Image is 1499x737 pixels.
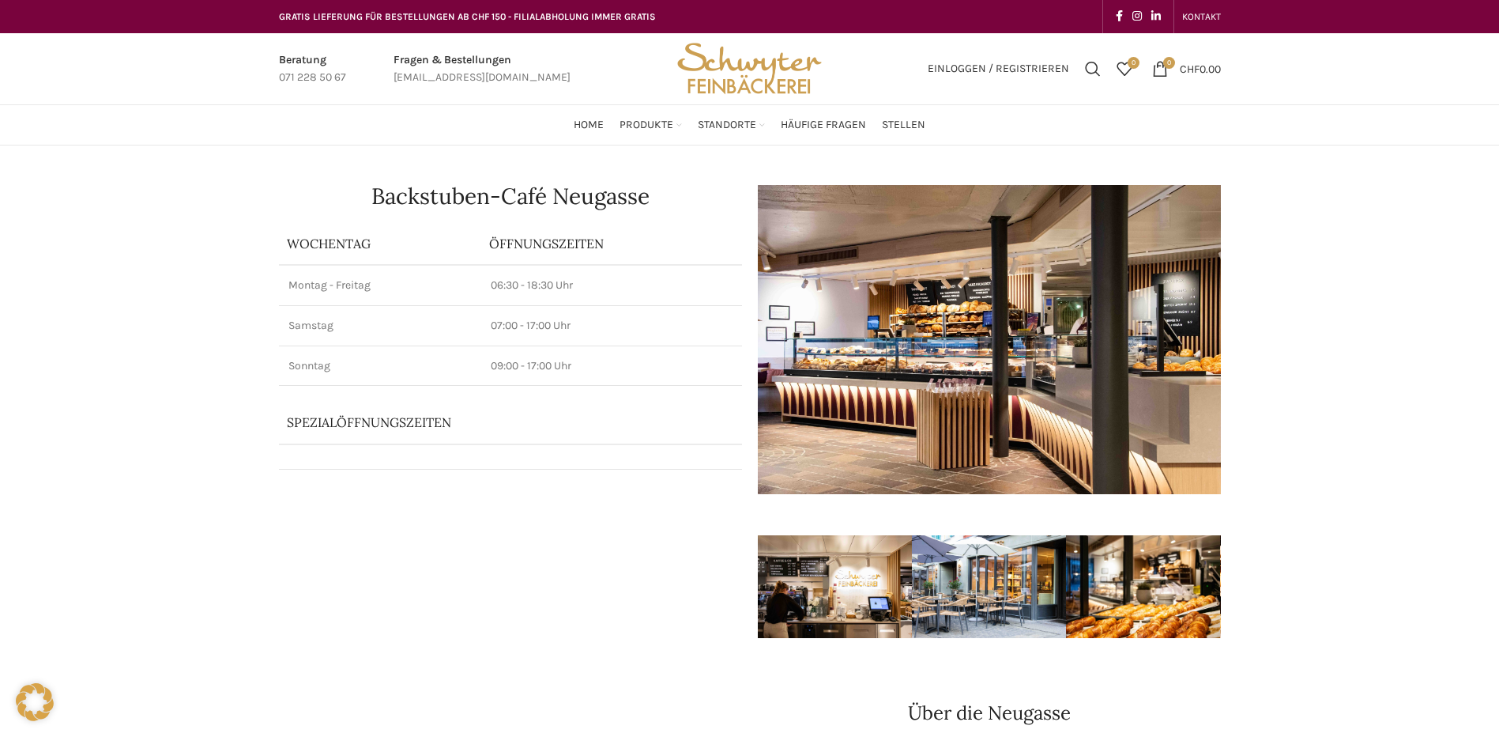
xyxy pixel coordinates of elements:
[758,535,912,638] img: schwyter-17
[928,63,1069,74] span: Einloggen / Registrieren
[1180,62,1200,75] span: CHF
[758,704,1221,723] h2: Über die Neugasse
[620,109,682,141] a: Produkte
[672,33,827,104] img: Bäckerei Schwyter
[1220,535,1374,638] img: schwyter-10
[1128,6,1147,28] a: Instagram social link
[394,51,571,87] a: Infobox link
[882,118,925,133] span: Stellen
[1182,11,1221,22] span: KONTAKT
[698,109,765,141] a: Standorte
[288,358,472,374] p: Sonntag
[1109,53,1140,85] a: 0
[781,118,866,133] span: Häufige Fragen
[1147,6,1166,28] a: Linkedin social link
[287,235,473,252] p: Wochentag
[1128,57,1139,69] span: 0
[1066,535,1220,638] img: schwyter-12
[491,318,733,334] p: 07:00 - 17:00 Uhr
[279,185,742,207] h1: Backstuben-Café Neugasse
[574,109,604,141] a: Home
[1109,53,1140,85] div: Meine Wunschliste
[1077,53,1109,85] a: Suchen
[489,235,734,252] p: ÖFFNUNGSZEITEN
[1111,6,1128,28] a: Facebook social link
[491,358,733,374] p: 09:00 - 17:00 Uhr
[491,278,733,293] p: 06:30 - 18:30 Uhr
[698,118,756,133] span: Standorte
[279,11,656,22] span: GRATIS LIEFERUNG FÜR BESTELLUNGEN AB CHF 150 - FILIALABHOLUNG IMMER GRATIS
[920,53,1077,85] a: Einloggen / Registrieren
[620,118,673,133] span: Produkte
[287,414,690,431] p: Spezialöffnungszeiten
[1182,1,1221,32] a: KONTAKT
[574,118,604,133] span: Home
[271,109,1229,141] div: Main navigation
[1174,1,1229,32] div: Secondary navigation
[781,109,866,141] a: Häufige Fragen
[912,535,1066,638] img: schwyter-61
[672,61,827,74] a: Site logo
[288,278,472,293] p: Montag - Freitag
[1163,57,1175,69] span: 0
[279,51,346,87] a: Infobox link
[1180,62,1221,75] bdi: 0.00
[288,318,472,334] p: Samstag
[1144,53,1229,85] a: 0 CHF0.00
[882,109,925,141] a: Stellen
